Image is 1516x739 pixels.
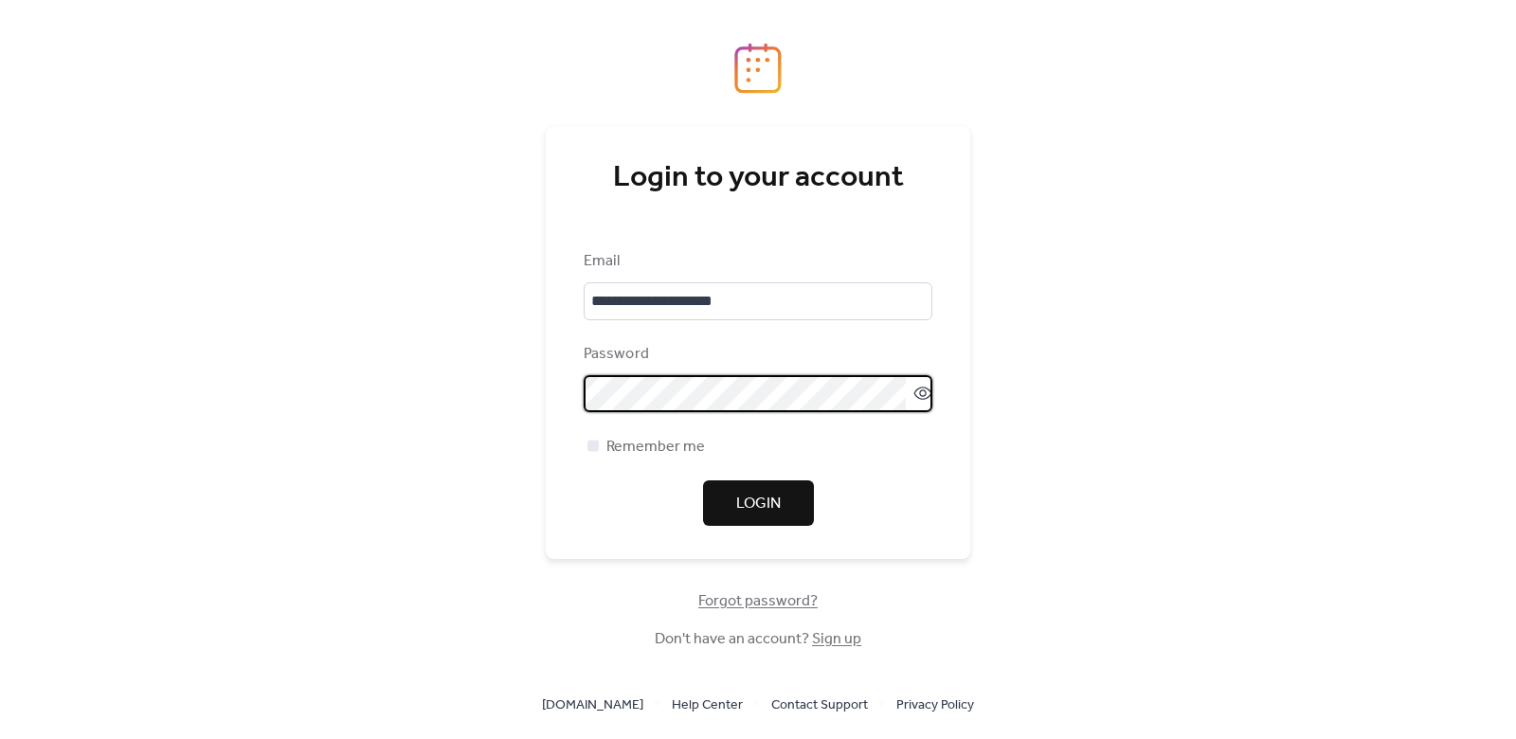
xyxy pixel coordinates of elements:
[703,480,814,526] button: Login
[672,693,743,716] a: Help Center
[672,694,743,717] span: Help Center
[698,596,818,606] a: Forgot password?
[896,694,974,717] span: Privacy Policy
[606,436,705,459] span: Remember me
[736,493,781,515] span: Login
[584,159,932,197] div: Login to your account
[771,694,868,717] span: Contact Support
[896,693,974,716] a: Privacy Policy
[542,693,643,716] a: [DOMAIN_NAME]
[734,43,782,94] img: logo
[655,628,861,651] span: Don't have an account?
[542,694,643,717] span: [DOMAIN_NAME]
[584,250,929,273] div: Email
[812,624,861,654] a: Sign up
[698,590,818,613] span: Forgot password?
[771,693,868,716] a: Contact Support
[584,343,929,366] div: Password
